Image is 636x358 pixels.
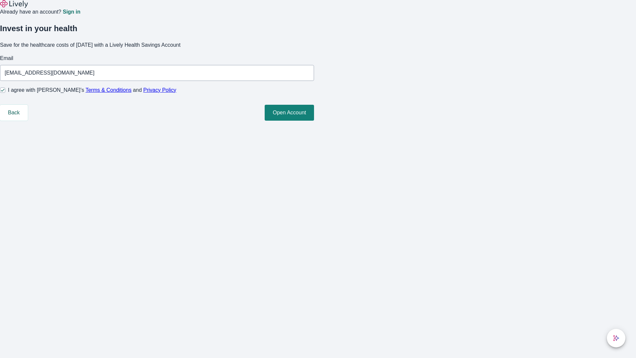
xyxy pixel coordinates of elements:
span: I agree with [PERSON_NAME]’s and [8,86,176,94]
svg: Lively AI Assistant [613,335,619,341]
a: Sign in [63,9,80,15]
button: chat [607,329,625,347]
button: Open Account [265,105,314,121]
a: Terms & Conditions [85,87,132,93]
a: Privacy Policy [143,87,177,93]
